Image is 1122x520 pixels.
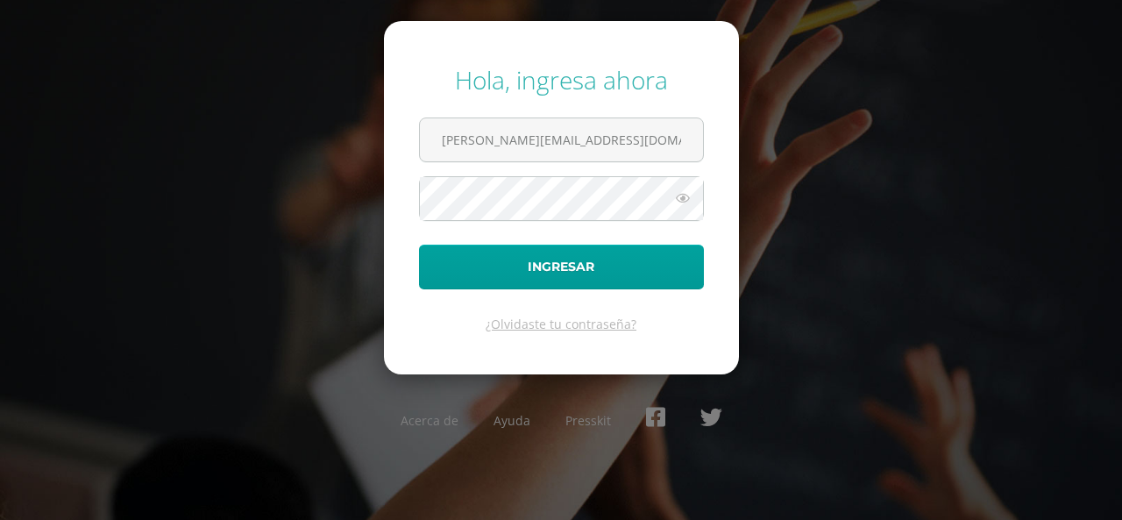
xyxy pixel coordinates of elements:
a: Acerca de [401,412,458,429]
a: ¿Olvidaste tu contraseña? [486,316,636,332]
div: Hola, ingresa ahora [419,63,704,96]
input: Correo electrónico o usuario [420,118,703,161]
a: Ayuda [494,412,530,429]
button: Ingresar [419,245,704,289]
a: Presskit [565,412,611,429]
